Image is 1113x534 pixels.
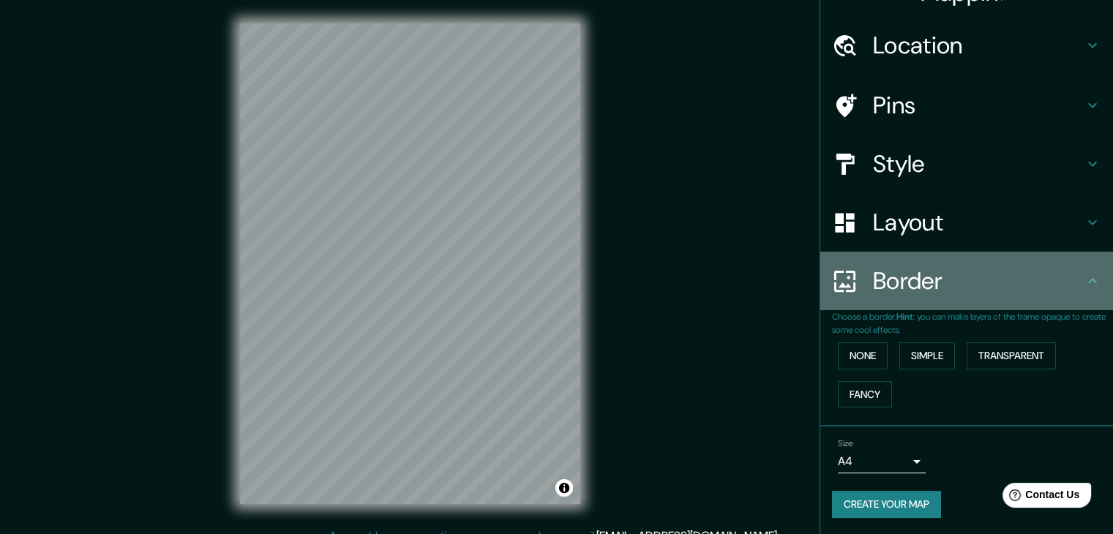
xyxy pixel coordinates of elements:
b: Hint [896,311,913,323]
h4: Style [873,149,1084,178]
h4: Layout [873,208,1084,237]
button: None [838,342,888,369]
iframe: Help widget launcher [983,477,1097,518]
h4: Border [873,266,1084,296]
h4: Location [873,31,1084,60]
label: Size [838,437,853,450]
div: Pins [820,76,1113,135]
button: Fancy [838,381,892,408]
div: Border [820,252,1113,310]
p: Choose a border. : you can make layers of the frame opaque to create some cool effects. [832,310,1113,336]
div: Style [820,135,1113,193]
div: A4 [838,450,926,473]
canvas: Map [240,23,580,504]
button: Transparent [967,342,1056,369]
div: Layout [820,193,1113,252]
button: Simple [899,342,955,369]
button: Create your map [832,491,941,518]
div: Location [820,16,1113,75]
h4: Pins [873,91,1084,120]
button: Toggle attribution [555,479,573,497]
